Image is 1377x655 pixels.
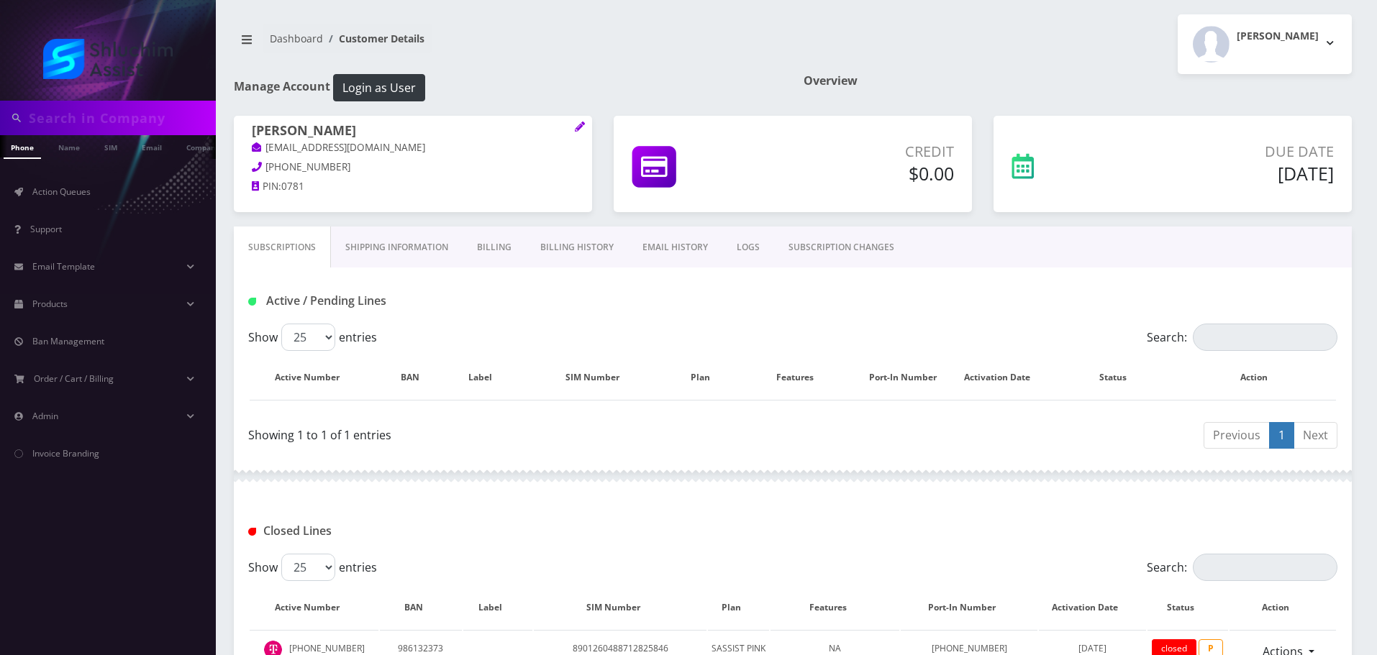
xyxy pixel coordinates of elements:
[868,357,953,398] th: Port-In Number: activate to sort column ascending
[265,160,350,173] span: [PHONE_NUMBER]
[250,587,378,628] th: Active Number: activate to sort column descending
[270,32,323,45] a: Dashboard
[281,554,335,581] select: Showentries
[252,180,281,194] a: PIN:
[1126,162,1334,184] h5: [DATE]
[248,528,256,536] img: Closed Lines
[1186,357,1336,398] th: Action: activate to sort column ascending
[456,357,519,398] th: Label: activate to sort column ascending
[234,74,782,101] h1: Manage Account
[804,74,1352,88] h1: Overview
[43,39,173,79] img: Shluchim Assist
[534,587,707,628] th: SIM Number: activate to sort column ascending
[1269,422,1294,449] a: 1
[1039,587,1145,628] th: Activation Date: activate to sort column ascending
[1204,422,1270,449] a: Previous
[135,135,169,157] a: Email
[680,357,736,398] th: Plan: activate to sort column ascending
[30,223,62,235] span: Support
[281,324,335,351] select: Showentries
[32,410,58,422] span: Admin
[248,298,256,306] img: Active / Pending Lines
[1147,554,1337,581] label: Search:
[248,554,377,581] label: Show entries
[708,587,769,628] th: Plan: activate to sort column ascending
[1294,422,1337,449] a: Next
[248,294,597,308] h1: Active / Pending Lines
[248,421,782,444] div: Showing 1 to 1 of 1 entries
[722,226,774,268] a: LOGS
[463,587,532,628] th: Label: activate to sort column ascending
[1237,30,1319,42] h2: [PERSON_NAME]
[32,447,99,459] span: Invoice Branding
[34,372,114,385] span: Order / Cart / Billing
[330,78,425,94] a: Login as User
[1230,587,1336,628] th: Action : activate to sort column ascending
[331,226,463,268] a: Shipping Information
[179,135,227,157] a: Company
[234,24,782,65] nav: breadcrumb
[32,298,68,310] span: Products
[29,104,212,132] input: Search in Company
[526,226,628,268] a: Billing History
[955,357,1055,398] th: Activation Date: activate to sort column ascending
[737,357,866,398] th: Features: activate to sort column ascending
[775,141,954,162] p: Credit
[1078,642,1106,654] span: [DATE]
[234,226,331,268] a: Subscriptions
[1055,357,1184,398] th: Status: activate to sort column ascending
[333,74,425,101] button: Login as User
[1193,324,1337,351] input: Search:
[774,226,909,268] a: SUBSCRIPTION CHANGES
[1193,554,1337,581] input: Search:
[521,357,678,398] th: SIM Number: activate to sort column ascending
[1147,324,1337,351] label: Search:
[51,135,87,157] a: Name
[32,335,104,347] span: Ban Management
[1178,14,1352,74] button: [PERSON_NAME]
[628,226,722,268] a: EMAIL HISTORY
[901,587,1037,628] th: Port-In Number: activate to sort column ascending
[1147,587,1228,628] th: Status: activate to sort column ascending
[323,31,424,46] li: Customer Details
[250,357,378,398] th: Active Number: activate to sort column ascending
[380,587,462,628] th: BAN: activate to sort column ascending
[97,135,124,157] a: SIM
[252,123,574,140] h1: [PERSON_NAME]
[248,324,377,351] label: Show entries
[463,226,526,268] a: Billing
[32,185,91,198] span: Action Queues
[252,141,425,155] a: [EMAIL_ADDRESS][DOMAIN_NAME]
[4,135,41,159] a: Phone
[1126,141,1334,162] p: Due Date
[771,587,899,628] th: Features: activate to sort column ascending
[281,180,304,193] span: 0781
[248,524,597,538] h1: Closed Lines
[380,357,454,398] th: BAN: activate to sort column ascending
[775,162,954,184] h5: $0.00
[32,260,95,272] span: Email Template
